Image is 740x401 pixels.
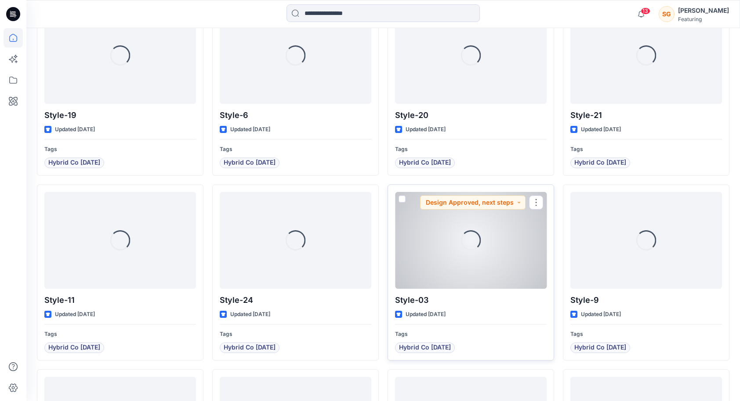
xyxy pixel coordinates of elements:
p: Style-20 [395,109,547,121]
p: Updated [DATE] [406,310,446,319]
p: Updated [DATE] [55,125,95,134]
div: SG [659,6,675,22]
p: Style-21 [570,109,722,121]
div: [PERSON_NAME] [678,5,729,16]
p: Tags [395,330,547,339]
span: Hybrid Co [DATE] [48,158,100,168]
p: Updated [DATE] [406,125,446,134]
span: Hybrid Co [DATE] [48,342,100,353]
p: Tags [395,145,547,154]
p: Tags [44,330,196,339]
span: Hybrid Co [DATE] [574,158,626,168]
span: Hybrid Co [DATE] [399,342,451,353]
span: Hybrid Co [DATE] [574,342,626,353]
p: Tags [220,330,371,339]
p: Tags [220,145,371,154]
p: Updated [DATE] [581,310,621,319]
div: Featuring [678,16,729,22]
span: Hybrid Co [DATE] [399,158,451,168]
p: Tags [44,145,196,154]
p: Style-11 [44,294,196,306]
p: Style-6 [220,109,371,121]
span: 13 [641,7,650,15]
span: Hybrid Co [DATE] [224,158,276,168]
p: Updated [DATE] [230,310,270,319]
p: Style-24 [220,294,371,306]
p: Tags [570,330,722,339]
p: Style-03 [395,294,547,306]
p: Tags [570,145,722,154]
p: Style-19 [44,109,196,121]
p: Updated [DATE] [230,125,270,134]
p: Updated [DATE] [581,125,621,134]
p: Style-9 [570,294,722,306]
p: Updated [DATE] [55,310,95,319]
span: Hybrid Co [DATE] [224,342,276,353]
